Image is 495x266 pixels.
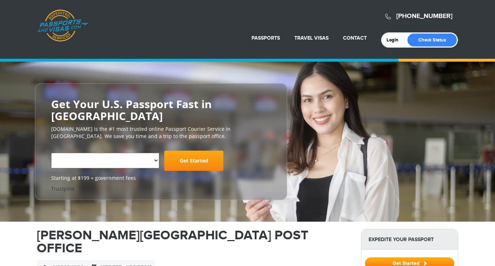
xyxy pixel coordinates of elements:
a: Get Started [365,260,454,266]
a: Passports [251,35,280,41]
a: [PHONE_NUMBER] [396,12,452,20]
a: Get Started [164,151,223,171]
a: Login [387,37,403,43]
span: Starting at $199 + government fees [51,174,271,182]
a: Passports & [DOMAIN_NAME] [37,9,88,42]
a: Travel Visas [294,35,329,41]
h2: Get Your U.S. Passport Fast in [GEOGRAPHIC_DATA] [51,98,271,122]
a: Check Status [407,34,457,46]
h1: [PERSON_NAME][GEOGRAPHIC_DATA] POST OFFICE [37,229,350,255]
strong: Expedite Your Passport [361,229,458,250]
a: Contact [343,35,367,41]
a: Trustpilot [51,185,75,192]
p: [DOMAIN_NAME] is the #1 most trusted online Passport Courier Service in [GEOGRAPHIC_DATA]. We sav... [51,125,271,140]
